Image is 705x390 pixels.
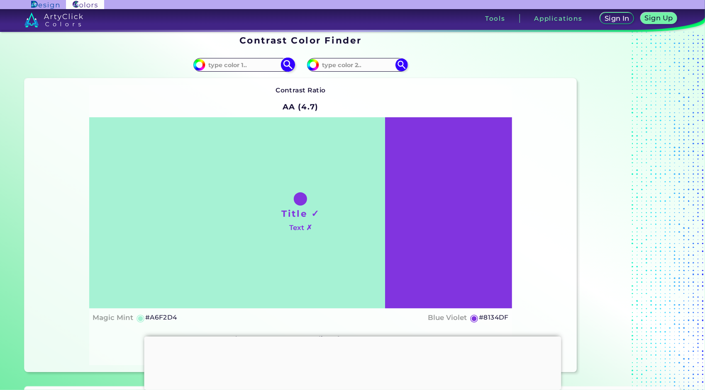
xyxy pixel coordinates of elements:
h5: #A6F2D4 [145,312,177,323]
h4: Magic Mint [93,312,133,324]
h5: #8134DF [479,312,509,323]
img: icon search [281,58,295,72]
h5: Sign Up [644,15,673,22]
h5: Sign In [604,15,630,22]
h1: Contrast Color Finder [239,34,362,46]
strong: Contrast Ratio [276,86,326,94]
h4: Blue Violet [428,312,467,324]
h2: AA (4.7) [279,97,322,116]
a: Sign In [600,12,635,24]
h5: ◉ [136,313,145,323]
img: icon search [395,58,408,71]
h5: ◉ [470,313,479,323]
a: Sign Up [640,12,678,24]
img: ArtyClick Design logo [31,1,59,9]
h4: Text ✗ [289,222,312,234]
h1: Title ✓ [281,207,320,220]
input: type color 1.. [205,59,283,70]
iframe: Advertisement [144,337,561,388]
img: logo_artyclick_colors_white.svg [24,12,83,27]
strong: Auto-Adjust for AAA [291,335,364,343]
h3: Applications [534,15,583,22]
strong: Color Reset [226,335,266,343]
h3: Tools [485,15,505,22]
input: type color 2.. [319,59,396,70]
iframe: Advertisement [580,32,684,375]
